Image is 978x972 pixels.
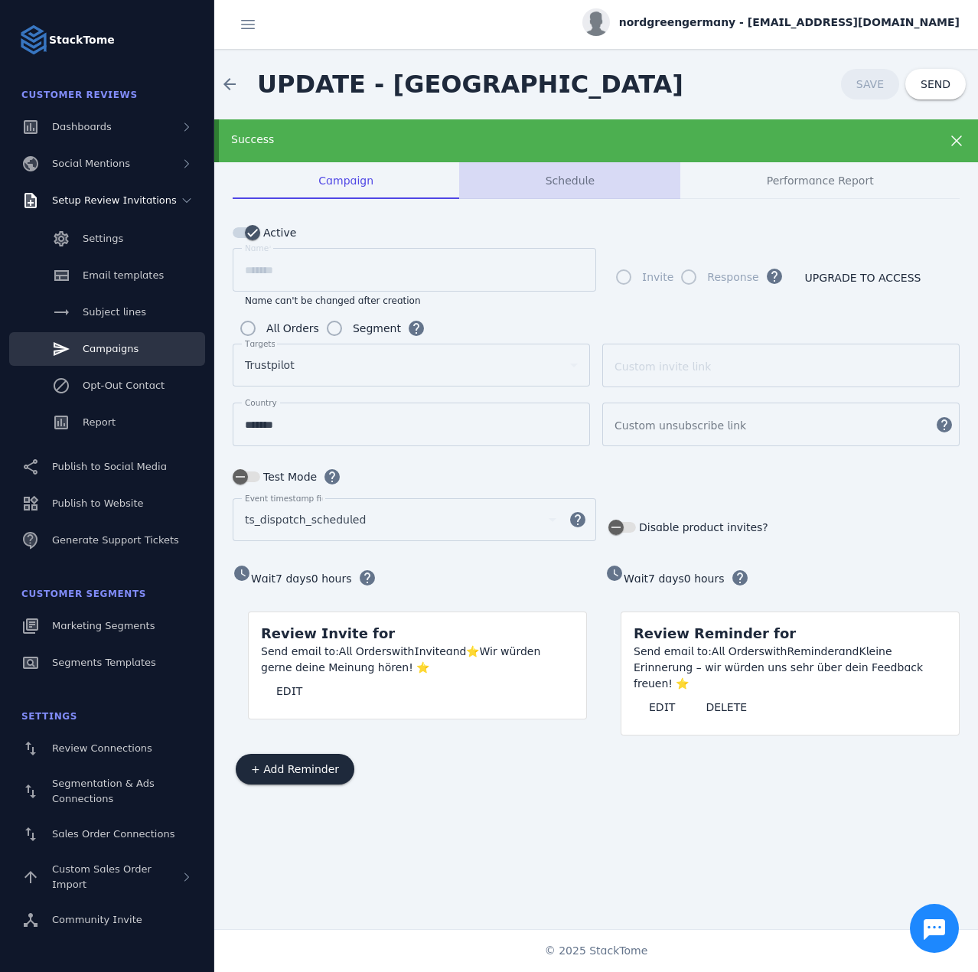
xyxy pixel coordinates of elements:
mat-label: Country [245,398,277,407]
span: Setup Review Invitations [52,194,177,206]
span: Community Invite [52,914,142,925]
span: Sales Order Connections [52,828,174,840]
mat-label: Event timestamp field [245,494,334,503]
span: Send email to: [261,645,339,657]
span: Social Mentions [52,158,130,169]
a: Publish to Website [9,487,205,520]
button: + Add Reminder [236,754,354,784]
a: Review Connections [9,732,205,765]
span: Trustpilot [245,356,295,374]
span: Review Reminder for [634,625,796,641]
span: Opt-Out Contact [83,380,165,391]
span: Customer Reviews [21,90,138,100]
button: UPGRADE TO ACCESS [790,263,937,293]
span: ts_dispatch_scheduled [245,510,366,529]
span: Review Connections [52,742,152,754]
span: 0 hours [311,572,352,585]
span: Wait [251,572,275,585]
strong: StackTome [49,32,115,48]
button: DELETE [690,692,762,722]
a: Opt-Out Contact [9,369,205,403]
mat-label: Name [245,243,269,253]
mat-icon: watch_later [605,564,624,582]
mat-icon: help [559,510,596,529]
span: Settings [21,711,77,722]
span: nordgreengermany - [EMAIL_ADDRESS][DOMAIN_NAME] [619,15,960,31]
span: 7 days [275,572,311,585]
label: Disable product invites? [636,518,768,537]
a: Subject lines [9,295,205,329]
span: with [392,645,415,657]
span: Campaign [318,175,373,186]
span: Performance Report [767,175,874,186]
span: and [446,645,467,657]
mat-hint: Name can't be changed after creation [245,292,421,307]
span: Campaigns [83,343,139,354]
mat-label: Targets [245,339,275,348]
a: Report [9,406,205,439]
span: Send email to: [634,645,712,657]
label: Invite [639,268,673,286]
span: © 2025 StackTome [545,943,648,959]
a: Email templates [9,259,205,292]
span: UPDATE - [GEOGRAPHIC_DATA] [257,70,683,99]
span: Segments Templates [52,657,156,668]
div: Success [231,132,892,148]
span: with [764,645,787,657]
a: Segments Templates [9,646,205,680]
span: Report [83,416,116,428]
span: All Orders [339,645,392,657]
span: 0 hours [684,572,725,585]
a: Sales Order Connections [9,817,205,851]
span: Custom Sales Order Import [52,863,152,890]
img: profile.jpg [582,8,610,36]
label: Response [704,268,758,286]
a: Marketing Segments [9,609,205,643]
a: Generate Support Tickets [9,524,205,557]
div: Reminder Kleine Erinnerung – wir würden uns sehr über dein Feedback freuen! ⭐ [634,644,947,692]
a: Segmentation & Ads Connections [9,768,205,814]
input: Country [245,416,578,434]
span: Publish to Social Media [52,461,167,472]
span: Segmentation & Ads Connections [52,778,155,804]
span: Generate Support Tickets [52,534,179,546]
span: Schedule [546,175,595,186]
span: Wait [624,572,648,585]
span: Settings [83,233,123,244]
label: Segment [350,319,401,338]
span: Email templates [83,269,164,281]
span: All Orders [712,645,764,657]
button: SEND [905,69,966,99]
a: Community Invite [9,903,205,937]
span: Marketing Segments [52,620,155,631]
div: All Orders [266,319,319,338]
button: EDIT [634,692,690,722]
span: and [839,645,859,657]
img: Logo image [18,24,49,55]
span: DELETE [706,702,747,713]
mat-icon: watch_later [233,564,251,582]
span: 7 days [648,572,684,585]
button: EDIT [261,676,318,706]
mat-label: Custom invite link [615,360,711,373]
a: Settings [9,222,205,256]
span: SEND [921,79,950,90]
span: EDIT [649,702,675,713]
span: Review Invite for [261,625,395,641]
label: Test Mode [260,468,317,486]
button: nordgreengermany - [EMAIL_ADDRESS][DOMAIN_NAME] [582,8,960,36]
span: + Add Reminder [251,764,339,775]
span: Dashboards [52,121,112,132]
a: Publish to Social Media [9,450,205,484]
span: Subject lines [83,306,146,318]
span: Customer Segments [21,589,146,599]
a: Campaigns [9,332,205,366]
div: Invite ⭐Wir würden gerne deine Meinung hören! ⭐ [261,644,574,676]
label: Active [260,223,296,242]
mat-label: Custom unsubscribe link [615,419,746,432]
span: EDIT [276,686,302,696]
span: Publish to Website [52,497,143,509]
span: UPGRADE TO ACCESS [805,272,921,283]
